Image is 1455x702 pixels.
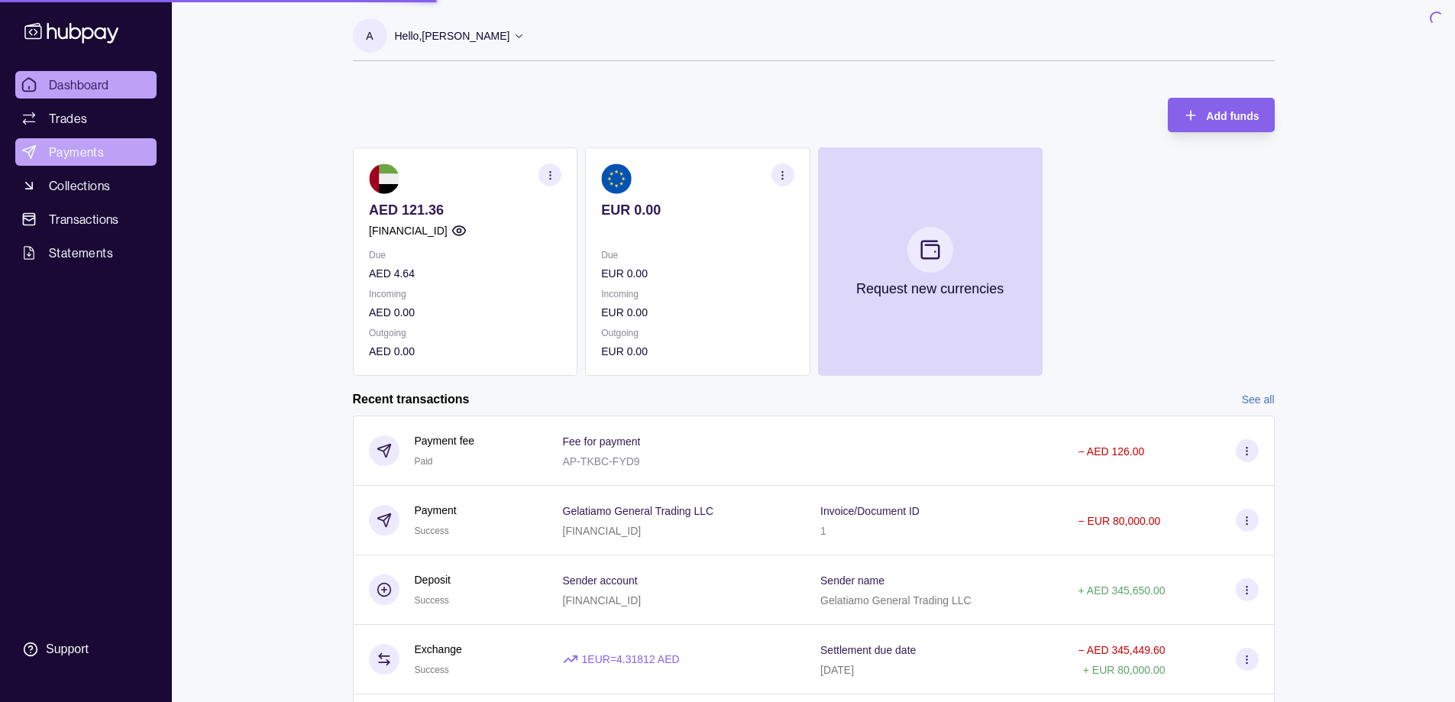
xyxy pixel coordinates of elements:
p: Fee for payment [563,435,641,448]
p: EUR 0.00 [601,304,794,321]
p: Sender account [563,574,638,587]
span: Trades [49,109,87,128]
p: [FINANCIAL_ID] [563,594,642,607]
p: Gelatiamo General Trading LLC [820,594,972,607]
span: Statements [49,244,113,262]
p: A [366,27,373,44]
p: Sender name [820,574,884,587]
p: Gelatiamo General Trading LLC [563,505,714,517]
p: AED 0.00 [369,343,561,360]
span: Add funds [1206,110,1259,122]
p: − AED 126.00 [1078,445,1145,458]
p: EUR 0.00 [601,265,794,282]
p: Request new currencies [856,280,1004,297]
div: Support [46,641,89,658]
a: Payments [15,138,157,166]
p: Payment [415,502,457,519]
span: Success [415,526,449,536]
p: Hello, [PERSON_NAME] [395,27,510,44]
p: Due [369,247,561,264]
p: [DATE] [820,664,854,676]
p: [FINANCIAL_ID] [563,525,642,537]
a: Transactions [15,205,157,233]
img: eu [601,163,632,194]
p: AED 121.36 [369,202,561,218]
p: EUR 0.00 [601,202,794,218]
img: ae [369,163,399,194]
a: Support [15,633,157,665]
p: Payment fee [415,432,475,449]
p: AED 0.00 [369,304,561,321]
p: + EUR 80,000.00 [1083,664,1166,676]
span: Collections [49,176,110,195]
p: [FINANCIAL_ID] [369,222,448,239]
p: − EUR 80,000.00 [1078,515,1161,527]
span: Paid [415,456,433,467]
p: + AED 345,650.00 [1078,584,1166,597]
a: Trades [15,105,157,132]
a: See all [1242,391,1275,408]
p: Incoming [369,286,561,302]
a: Dashboard [15,71,157,99]
span: Dashboard [49,76,109,94]
a: Statements [15,239,157,267]
p: Incoming [601,286,794,302]
p: Settlement due date [820,644,916,656]
p: Exchange [415,641,462,658]
p: 1 EUR = 4.31812 AED [582,651,680,668]
p: Deposit [415,571,451,588]
p: AP-TKBC-FYD9 [563,455,640,467]
a: Collections [15,172,157,199]
p: Outgoing [369,325,561,341]
button: Request new currencies [817,147,1042,376]
span: Transactions [49,210,119,228]
p: 1 [820,525,826,537]
span: Payments [49,143,104,161]
p: − AED 345,449.60 [1078,644,1166,656]
button: Add funds [1168,98,1274,132]
p: Outgoing [601,325,794,341]
p: EUR 0.00 [601,343,794,360]
h2: Recent transactions [353,391,470,408]
span: Success [415,665,449,675]
p: Due [601,247,794,264]
span: Success [415,595,449,606]
p: Invoice/Document ID [820,505,920,517]
p: AED 4.64 [369,265,561,282]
